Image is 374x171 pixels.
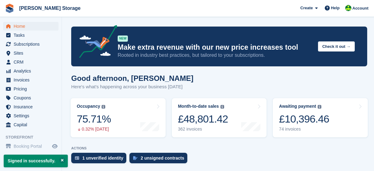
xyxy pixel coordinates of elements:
div: Awaiting payment [279,104,316,109]
a: menu [3,31,59,40]
span: Pricing [14,85,51,93]
div: 362 invoices [178,127,228,132]
img: stora-icon-8386f47178a22dfd0bd8f6a31ec36ba5ce8667c1dd55bd0f319d3a0aa187defe.svg [5,4,14,13]
div: NEW [118,35,128,42]
p: Make extra revenue with our new price increases tool [118,43,313,52]
div: £48,801.42 [178,113,228,125]
a: menu [3,102,59,111]
span: Coupons [14,94,51,102]
a: menu [3,94,59,102]
img: price-adjustments-announcement-icon-8257ccfd72463d97f412b2fc003d46551f7dbcb40ab6d574587a9cd5c0d94... [74,25,117,60]
div: 0.32% [DATE] [77,127,111,132]
a: menu [3,22,59,31]
a: menu [3,111,59,120]
img: icon-info-grey-7440780725fd019a000dd9b08b2336e03edf1995a4989e88bcd33f0948082b44.svg [318,105,321,109]
img: Claire Wilson [345,5,351,11]
div: £10,396.46 [279,113,329,125]
p: Signed in successfully. [4,155,68,167]
a: menu [3,76,59,84]
div: 74 invoices [279,127,329,132]
div: 75.71% [77,113,111,125]
img: contract_signature_icon-13c848040528278c33f63329250d36e43548de30e8caae1d1a13099fd9432cc5.svg [133,156,137,160]
a: menu [3,58,59,66]
div: 2 unsigned contracts [141,156,184,161]
div: Occupancy [77,104,100,109]
span: Analytics [14,67,51,75]
span: Tasks [14,31,51,40]
h1: Good afternoon, [PERSON_NAME] [71,74,194,82]
span: Insurance [14,102,51,111]
span: Subscriptions [14,40,51,48]
div: Month-to-date sales [178,104,219,109]
a: 2 unsigned contracts [129,153,190,166]
a: [PERSON_NAME] Storage [17,3,83,13]
a: menu [3,40,59,48]
p: Rooted in industry best practices, but tailored to your subscriptions. [118,52,313,59]
img: icon-info-grey-7440780725fd019a000dd9b08b2336e03edf1995a4989e88bcd33f0948082b44.svg [220,105,224,109]
span: Account [352,5,368,11]
span: Create [300,5,313,11]
a: menu [3,142,59,151]
div: 1 unverified identity [82,156,123,161]
a: menu [3,67,59,75]
span: Invoices [14,76,51,84]
span: Settings [14,111,51,120]
a: menu [3,120,59,129]
a: menu [3,85,59,93]
p: ACTIONS [71,146,367,150]
a: Month-to-date sales £48,801.42 362 invoices [172,98,267,137]
span: CRM [14,58,51,66]
span: Booking Portal [14,142,51,151]
a: 1 unverified identity [71,153,129,166]
button: Check it out → [318,41,355,52]
img: verify_identity-adf6edd0f0f0b5bbfe63781bf79b02c33cf7c696d77639b501bdc392416b5a36.svg [75,156,79,160]
span: Storefront [6,134,62,140]
a: Occupancy 75.71% 0.32% [DATE] [71,98,166,137]
span: Help [331,5,340,11]
img: icon-info-grey-7440780725fd019a000dd9b08b2336e03edf1995a4989e88bcd33f0948082b44.svg [102,105,105,109]
span: Capital [14,120,51,129]
a: Awaiting payment £10,396.46 74 invoices [273,98,368,137]
span: Sites [14,49,51,57]
p: Here's what's happening across your business [DATE] [71,83,194,90]
span: Home [14,22,51,31]
a: menu [3,49,59,57]
a: Preview store [51,143,59,150]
